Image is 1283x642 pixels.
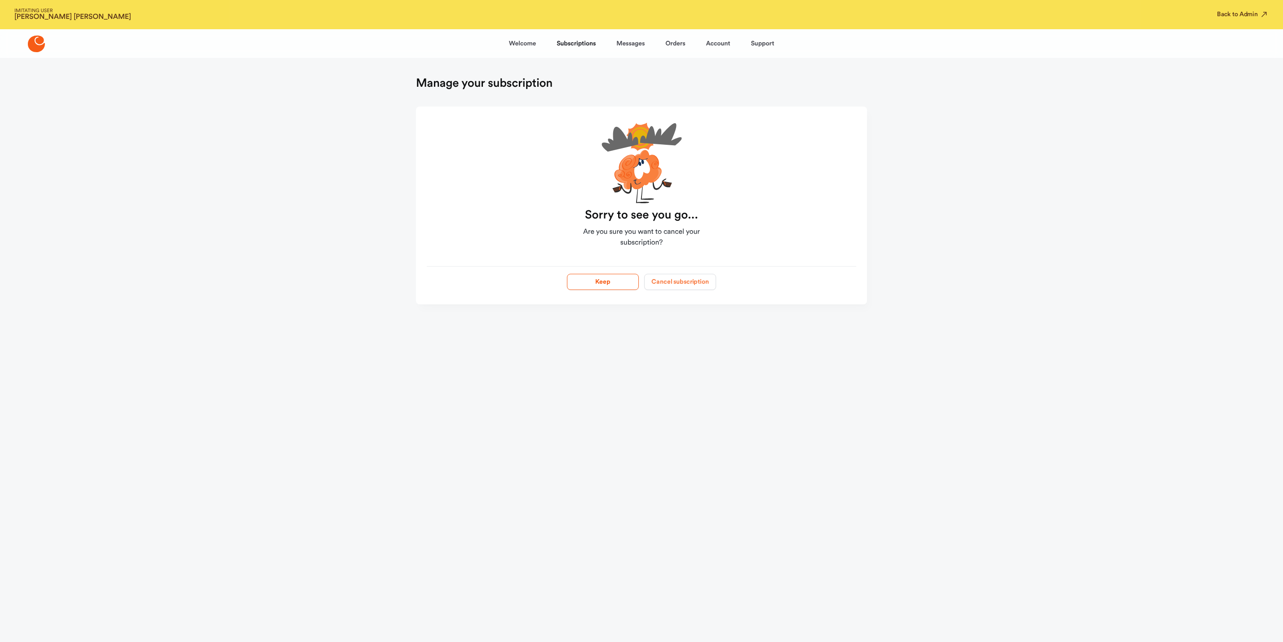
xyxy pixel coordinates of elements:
[565,227,718,248] span: Are you sure you want to cancel your subscription?
[567,274,639,290] button: Keep
[706,33,730,54] a: Account
[644,274,716,290] button: Cancel subscription
[616,33,645,54] a: Messages
[602,123,682,203] img: cartoon-unsure-xIwyrc26.svg
[14,13,131,21] strong: [PERSON_NAME] [PERSON_NAME]
[751,33,774,54] a: Support
[557,33,596,54] a: Subscriptions
[509,33,536,54] a: Welcome
[1217,10,1269,19] button: Back to Admin
[585,208,698,222] strong: Sorry to see you go...
[665,33,685,54] a: Orders
[14,9,131,13] span: IMITATING USER
[416,76,553,90] h1: Manage your subscription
